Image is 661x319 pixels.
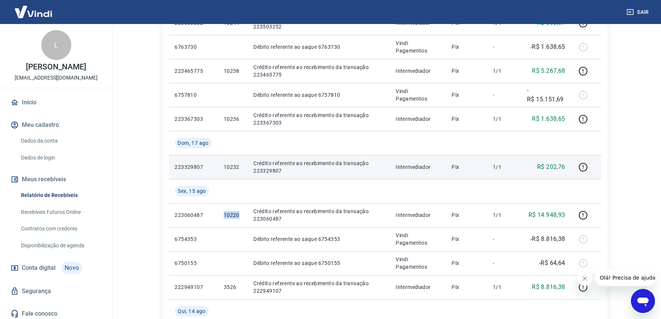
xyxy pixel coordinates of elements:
[18,205,103,220] a: Recebíveis Futuros Online
[537,163,565,172] p: R$ 202,76
[18,133,103,149] a: Dados da conta
[175,259,212,267] p: 6750155
[493,283,515,291] p: 1/1
[452,43,481,51] p: Pix
[452,91,481,99] p: Pix
[224,211,241,219] p: 10220
[396,87,440,102] p: Vindi Pagamentos
[396,283,440,291] p: Intermediador
[493,259,515,267] p: -
[175,211,212,219] p: 223060487
[452,115,481,123] p: Pix
[532,283,565,292] p: R$ 8.816,38
[532,114,565,123] p: R$ 1.638,65
[253,280,384,295] p: Crédito referente ao recebimento da transação 222949107
[452,259,481,267] p: Pix
[493,67,515,75] p: 1/1
[9,171,103,188] button: Meus recebíveis
[175,235,212,243] p: 6754353
[9,283,103,299] a: Segurança
[22,263,56,273] span: Conta digital
[452,163,481,171] p: Pix
[224,115,241,123] p: 10236
[493,235,515,243] p: -
[577,271,592,286] iframe: Fechar mensagem
[175,67,212,75] p: 223465775
[253,43,384,51] p: Débito referente ao saque 6763730
[452,283,481,291] p: Pix
[224,283,241,291] p: 3526
[396,256,440,271] p: Vindi Pagamentos
[9,259,103,277] a: Conta digitalNovo
[625,5,652,19] button: Sair
[396,211,440,219] p: Intermediador
[396,163,440,171] p: Intermediador
[452,235,481,243] p: Pix
[253,259,384,267] p: Débito referente ao saque 6750155
[175,163,212,171] p: 223329807
[595,269,655,286] iframe: Mensagem da empresa
[493,163,515,171] p: 1/1
[253,111,384,126] p: Crédito referente ao recebimento da transação 223367303
[396,39,440,54] p: Vindi Pagamentos
[62,262,82,274] span: Novo
[493,91,515,99] p: -
[396,232,440,247] p: Vindi Pagamentos
[41,30,71,60] div: L
[18,150,103,166] a: Dados de login
[527,86,565,104] p: -R$ 15.151,69
[5,5,63,11] span: Olá! Precisa de ajuda?
[631,289,655,313] iframe: Botão para abrir a janela de mensagens
[9,94,103,111] a: Início
[532,66,565,75] p: R$ 5.267,68
[9,117,103,133] button: Meu cadastro
[18,238,103,253] a: Disponibilização de agenda
[539,259,565,268] p: -R$ 64,64
[493,115,515,123] p: 1/1
[224,67,241,75] p: 10238
[178,139,209,147] span: Dom, 17 ago
[528,211,565,220] p: R$ 14.948,93
[175,43,212,51] p: 6763730
[452,211,481,219] p: Pix
[493,43,515,51] p: -
[253,208,384,223] p: Crédito referente ao recebimento da transação 223060487
[253,91,384,99] p: Débito referente ao saque 6757810
[396,67,440,75] p: Intermediador
[175,115,212,123] p: 223367303
[530,235,565,244] p: -R$ 8.816,38
[175,283,212,291] p: 222949107
[253,159,384,175] p: Crédito referente ao recebimento da transação 223329807
[452,67,481,75] p: Pix
[253,63,384,78] p: Crédito referente ao recebimento da transação 223465775
[530,42,565,51] p: -R$ 1.638,65
[175,91,212,99] p: 6757810
[9,0,58,23] img: Vindi
[493,211,515,219] p: 1/1
[224,163,241,171] p: 10232
[178,307,206,315] span: Qui, 14 ago
[26,63,86,71] p: [PERSON_NAME]
[18,221,103,236] a: Contratos com credores
[178,187,206,195] span: Sex, 15 ago
[18,188,103,203] a: Relatório de Recebíveis
[396,115,440,123] p: Intermediador
[15,74,98,82] p: [EMAIL_ADDRESS][DOMAIN_NAME]
[253,235,384,243] p: Débito referente ao saque 6754353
